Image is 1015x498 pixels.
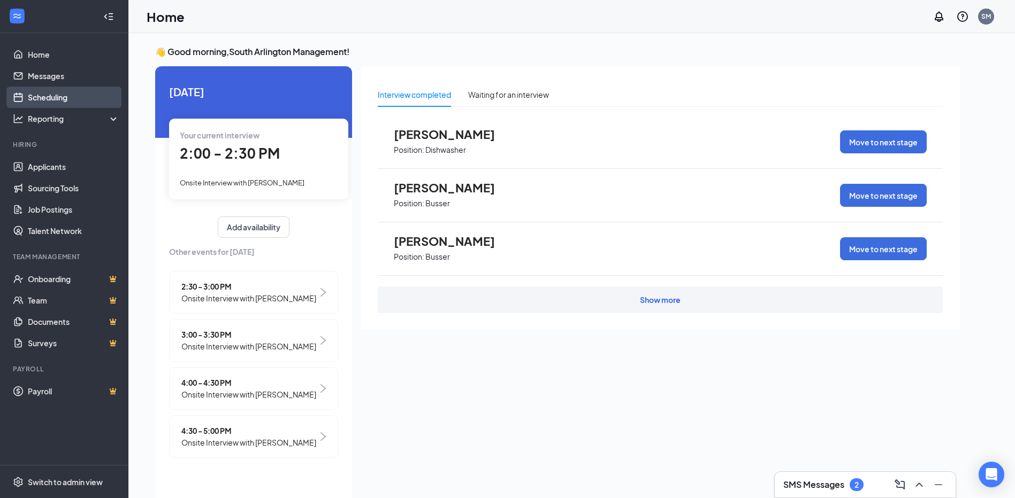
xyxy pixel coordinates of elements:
[181,340,316,352] span: Onsite Interview with [PERSON_NAME]
[169,246,338,258] span: Other events for [DATE]
[147,7,185,26] h1: Home
[394,127,512,141] span: [PERSON_NAME]
[930,476,947,493] button: Minimize
[13,113,24,124] svg: Analysis
[181,425,316,437] span: 4:30 - 5:00 PM
[28,199,119,220] a: Job Postings
[932,478,945,491] svg: Minimize
[840,184,927,207] button: Move to next stage
[28,477,103,487] div: Switch to admin view
[394,234,512,248] span: [PERSON_NAME]
[28,332,119,354] a: SurveysCrown
[394,252,424,262] p: Position:
[13,252,117,261] div: Team Management
[28,220,119,242] a: Talent Network
[394,181,512,194] span: [PERSON_NAME]
[28,380,119,402] a: PayrollCrown
[894,478,906,491] svg: ComposeMessage
[181,388,316,400] span: Onsite Interview with [PERSON_NAME]
[181,281,316,292] span: 2:30 - 3:00 PM
[840,237,927,260] button: Move to next stage
[181,292,316,304] span: Onsite Interview with [PERSON_NAME]
[13,140,117,149] div: Hiring
[13,364,117,373] div: Payroll
[155,46,960,58] h3: 👋 Good morning, South Arlington Management !
[933,10,945,23] svg: Notifications
[181,377,316,388] span: 4:00 - 4:30 PM
[911,476,928,493] button: ChevronUp
[28,311,119,332] a: DocumentsCrown
[180,130,260,140] span: Your current interview
[103,11,114,22] svg: Collapse
[28,113,120,124] div: Reporting
[468,89,549,100] div: Waiting for an interview
[378,89,451,100] div: Interview completed
[180,144,280,162] span: 2:00 - 2:30 PM
[181,329,316,340] span: 3:00 - 3:30 PM
[840,130,927,153] button: Move to next stage
[425,198,450,208] p: Busser
[169,83,338,100] span: [DATE]
[783,479,844,491] h3: SMS Messages
[180,178,304,187] span: Onsite Interview with [PERSON_NAME]
[956,10,969,23] svg: QuestionInfo
[981,12,991,21] div: SM
[913,478,926,491] svg: ChevronUp
[854,480,859,489] div: 2
[28,177,119,199] a: Sourcing Tools
[425,252,450,262] p: Busser
[28,65,119,87] a: Messages
[394,145,424,155] p: Position:
[13,477,24,487] svg: Settings
[28,290,119,311] a: TeamCrown
[640,294,681,305] div: Show more
[891,476,909,493] button: ComposeMessage
[979,462,1004,487] div: Open Intercom Messenger
[181,437,316,448] span: Onsite Interview with [PERSON_NAME]
[28,268,119,290] a: OnboardingCrown
[28,44,119,65] a: Home
[28,156,119,177] a: Applicants
[28,87,119,108] a: Scheduling
[12,11,22,21] svg: WorkstreamLogo
[425,145,466,155] p: Dishwasher
[218,216,289,238] button: Add availability
[394,198,424,208] p: Position:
